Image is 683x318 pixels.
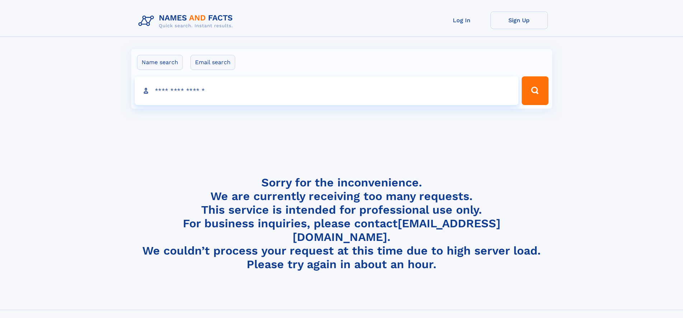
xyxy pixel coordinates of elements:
[136,176,548,271] h4: Sorry for the inconvenience. We are currently receiving too many requests. This service is intend...
[522,76,548,105] button: Search Button
[135,76,519,105] input: search input
[136,11,239,31] img: Logo Names and Facts
[433,11,490,29] a: Log In
[293,217,501,244] a: [EMAIL_ADDRESS][DOMAIN_NAME]
[190,55,235,70] label: Email search
[490,11,548,29] a: Sign Up
[137,55,183,70] label: Name search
